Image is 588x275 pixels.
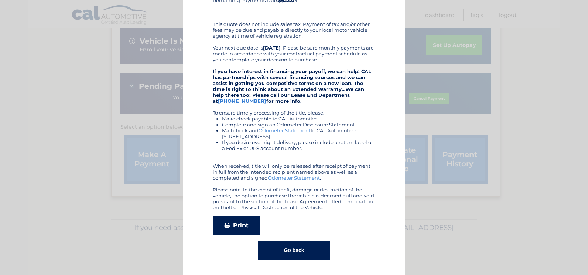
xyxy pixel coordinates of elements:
b: [DATE] [263,45,281,51]
li: Make check payable to CAL Automotive [222,116,375,122]
li: If you desire overnight delivery, please include a return label or a Fed Ex or UPS account number. [222,139,375,151]
a: [PHONE_NUMBER] [218,98,266,104]
li: Mail check and to CAL Automotive, [STREET_ADDRESS] [222,128,375,139]
a: Odometer Statement [268,175,320,181]
li: Complete and sign an Odometer Disclosure Statement [222,122,375,128]
a: Odometer Statement [259,128,311,133]
button: Go back [258,241,330,260]
a: Print [213,216,260,235]
strong: If you have interest in financing your payoff, we can help! CAL has partnerships with several fin... [213,68,371,104]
